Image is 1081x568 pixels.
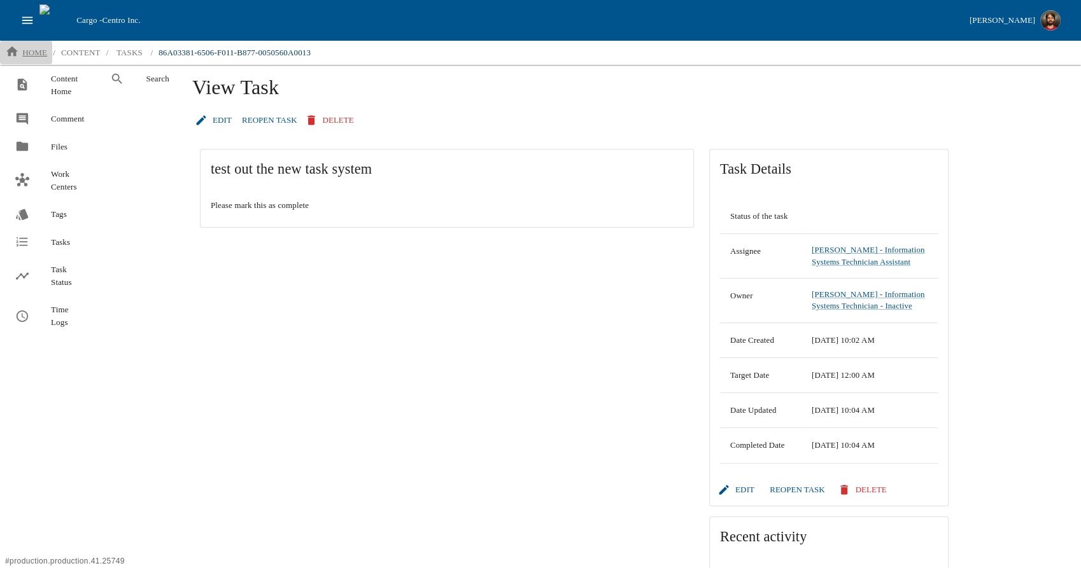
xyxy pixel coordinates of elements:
p: 86A03381-6506-F011-B877-0050560A0013 [159,46,311,59]
a: Edit [715,479,760,501]
button: [PERSON_NAME] [964,6,1066,34]
li: / [150,46,153,59]
span: Work Centers [51,168,74,193]
li: / [53,46,55,59]
span: Content Home [51,73,74,97]
button: Delete [302,109,359,132]
button: Delete [835,479,892,501]
a: Content Home [5,65,85,105]
span: 03/21/2025 10:04 AM [812,406,875,415]
span: Centro Inc. [102,15,140,25]
span: Search [146,73,161,85]
button: open drawer [15,8,39,32]
a: tasks [109,43,150,63]
span: Time Logs [51,303,74,328]
span: Files [51,141,74,153]
td: Completed Date [720,428,802,463]
li: / [106,46,109,59]
img: cargo logo [39,4,71,36]
a: [PERSON_NAME] - Information Systems Technician - Inactive [812,290,925,310]
p: home [22,46,47,59]
a: content [56,43,106,63]
a: Search [100,65,171,93]
a: Time Logs [5,296,85,336]
span: Task Details [720,160,938,179]
h1: View Task [192,75,1061,109]
td: Date Created [720,322,802,357]
span: 03/19/2025 12:00 AM [812,371,875,380]
td: Status of the task [720,199,802,234]
button: Reopen Task [765,479,830,501]
a: Edit [192,109,237,132]
p: Please mark this as complete [211,199,683,212]
span: 03/21/2025 10:04 AM [812,441,875,450]
a: Work Centers [5,160,85,200]
div: [PERSON_NAME] [970,13,1035,28]
a: Tasks [5,228,85,256]
span: 03/21/2025 10:02 AM [812,336,875,345]
a: Tags [5,200,85,228]
span: Tags [51,208,74,221]
td: Assignee [720,234,802,279]
a: Files [5,133,85,161]
td: Target Date [720,357,802,392]
p: content [61,46,101,59]
td: Owner [720,278,802,322]
a: [PERSON_NAME] - Information Systems Technician Assistant [812,246,925,266]
span: Task Status [51,263,74,288]
p: tasks [117,46,143,59]
a: Task Status [5,256,85,296]
td: Date Updated [720,393,802,428]
a: Comments [5,105,85,133]
span: Tasks [51,236,74,249]
span: Comments [51,113,74,125]
div: Cargo - [71,14,964,27]
span: test out the new task system [211,160,683,179]
a: 86A03381-6506-F011-B877-0050560A0013 [153,43,316,63]
span: Recent activity [720,527,938,546]
img: Profile image [1040,10,1061,31]
button: Reopen Task [237,109,302,132]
